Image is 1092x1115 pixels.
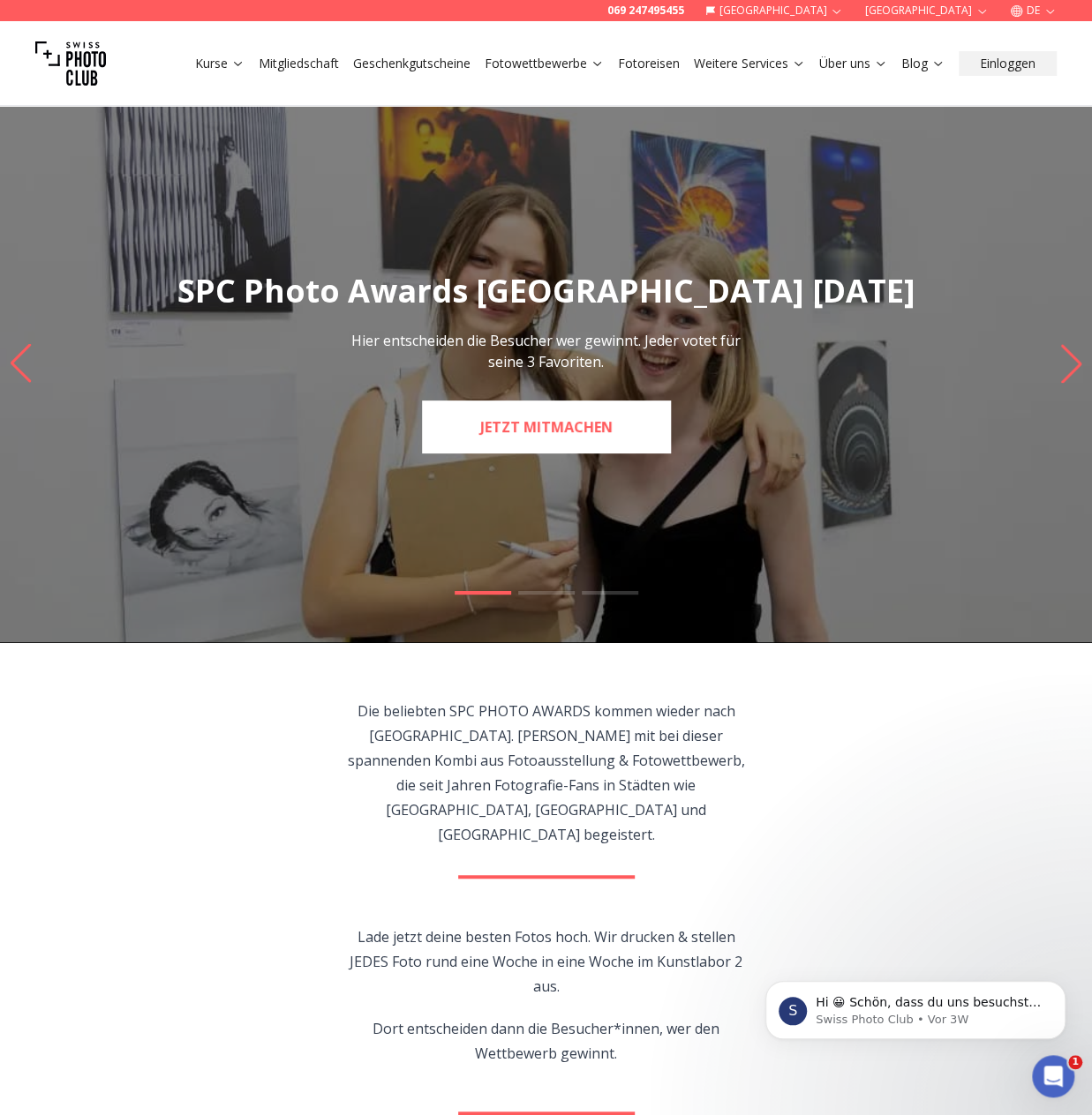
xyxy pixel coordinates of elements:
p: Dort entscheiden dann die Besucher*innen, wer den Wettbewerb gewinnt. [344,1016,748,1066]
button: Einloggen [959,51,1057,76]
iframe: Intercom live chat [1032,1055,1074,1097]
iframe: Intercom notifications Nachricht [739,944,1092,1067]
a: Fotoreisen [618,55,680,72]
p: Die beliebten SPC PHOTO AWARDS kommen wieder nach [GEOGRAPHIC_DATA]. [PERSON_NAME] mit bei dieser... [344,699,748,847]
a: 069 247495455 [607,4,684,18]
p: Hier entscheiden die Besucher wer gewinnt. Jeder votet für seine 3 Favoriten. [349,330,744,372]
button: Über uns [812,51,894,76]
button: Geschenkgutscheine [346,51,478,76]
a: Mitgliedschaft [259,55,339,72]
button: Kurse [188,51,252,76]
p: Lade jetzt deine besten Fotos hoch. Wir drucken & stellen JEDES Foto rund eine Woche in eine Woch... [344,924,748,999]
span: 1 [1068,1055,1082,1069]
a: JETZT MITMACHEN [422,400,671,453]
button: Blog [894,51,952,76]
img: Swiss photo club [35,28,106,99]
button: Fotowettbewerbe [478,51,611,76]
a: Über uns [819,55,887,72]
button: Mitgliedschaft [252,51,346,76]
a: Weitere Services [694,55,805,72]
a: Fotowettbewerbe [485,55,604,72]
a: Kurse [195,55,245,72]
button: Weitere Services [687,51,812,76]
button: Fotoreisen [611,51,687,76]
a: Blog [901,55,945,72]
a: Geschenkgutscheine [353,55,471,72]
